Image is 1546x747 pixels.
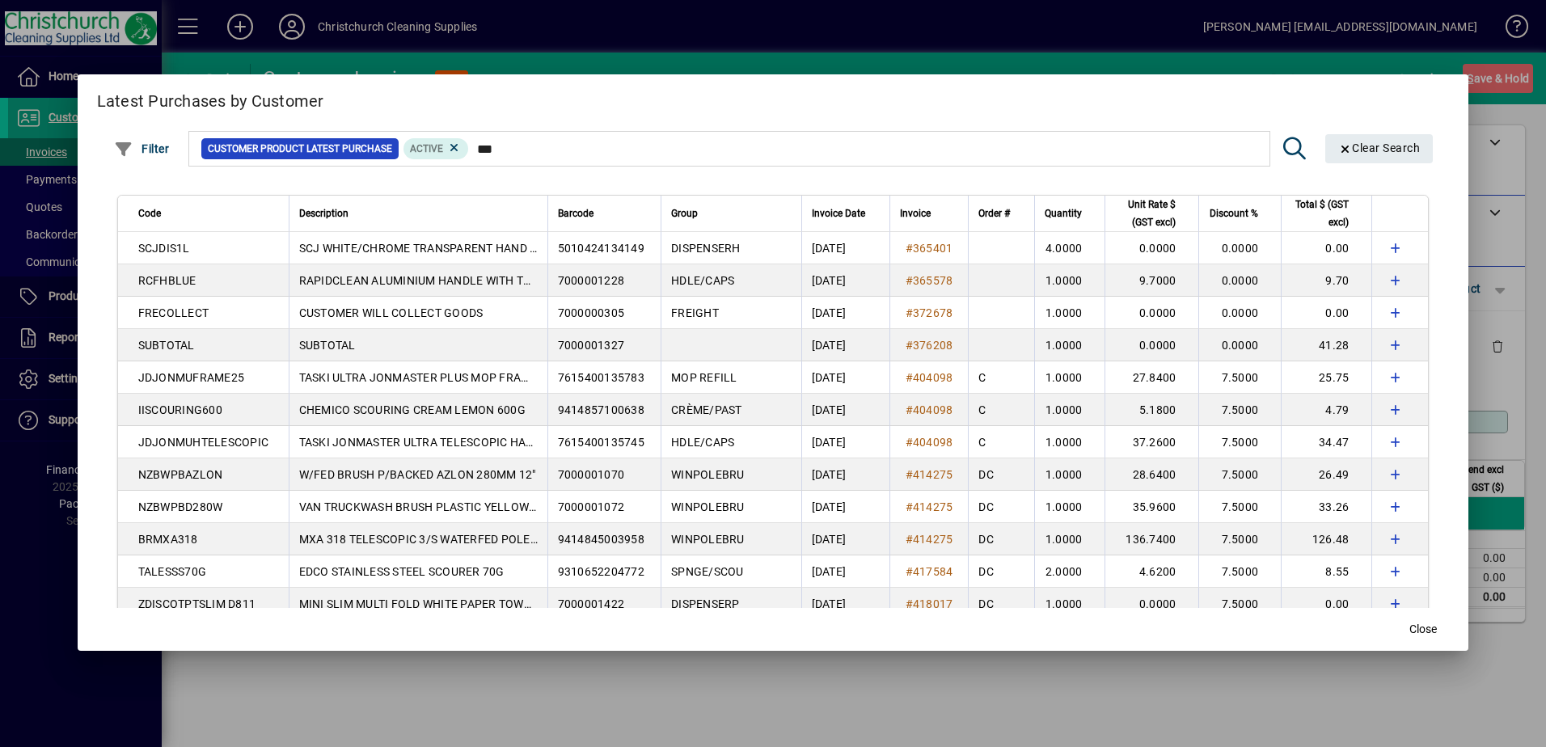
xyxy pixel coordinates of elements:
h2: Latest Purchases by Customer [78,74,1469,121]
td: 0.0000 [1105,232,1198,264]
span: # [906,371,913,384]
span: 7000001070 [558,468,625,481]
td: 1.0000 [1034,426,1105,458]
a: #376208 [900,336,959,354]
td: [DATE] [801,555,889,588]
a: #365401 [900,239,959,257]
div: Group [671,205,792,222]
span: MINI SLIM MULTI FOLD WHITE PAPER TOWEL DISPENSER FOL - D811 (PT:604/1402) [299,597,741,610]
td: 0.0000 [1105,588,1198,620]
td: [DATE] [801,588,889,620]
span: DISPENSERP [671,597,740,610]
div: Order # [978,205,1024,222]
td: 0.0000 [1198,329,1281,361]
td: [DATE] [801,523,889,555]
span: FREIGHT [671,306,719,319]
div: Unit Rate $ (GST excl) [1115,196,1190,231]
span: 404098 [913,371,953,384]
td: 28.6400 [1105,458,1198,491]
span: Order # [978,205,1010,222]
span: 5010424134149 [558,242,644,255]
td: 27.8400 [1105,361,1198,394]
button: Clear [1325,134,1434,163]
div: Total $ (GST excl) [1291,196,1363,231]
td: 1.0000 [1034,588,1105,620]
td: [DATE] [801,297,889,329]
span: 414275 [913,468,953,481]
td: 2.0000 [1034,555,1105,588]
span: WINPOLEBRU [671,468,745,481]
td: 0.0000 [1198,232,1281,264]
span: 404098 [913,436,953,449]
span: Discount % [1210,205,1258,222]
td: 0.00 [1281,232,1371,264]
span: Filter [114,142,170,155]
td: 41.28 [1281,329,1371,361]
span: WINPOLEBRU [671,500,745,513]
span: Active [410,143,443,154]
div: Barcode [558,205,652,222]
span: Clear Search [1338,141,1421,154]
td: DC [968,555,1034,588]
td: DC [968,491,1034,523]
td: 34.47 [1281,426,1371,458]
button: Filter [110,134,174,163]
a: #404098 [900,369,959,386]
td: 9.70 [1281,264,1371,297]
td: [DATE] [801,394,889,426]
mat-chip: Product Activation Status: Active [403,138,468,159]
span: HDLE/CAPS [671,436,734,449]
span: 7615400135783 [558,371,644,384]
td: 7.5000 [1198,361,1281,394]
span: 414275 [913,500,953,513]
span: RAPIDCLEAN ALUMINIUM HANDLE WITH THREAD CAP 1.5M - BLUE [299,274,653,287]
span: Unit Rate $ (GST excl) [1115,196,1176,231]
span: TASKI ULTRA JONMASTER PLUS MOP FRAME 25CM [299,371,571,384]
span: Close [1409,621,1437,638]
a: #414275 [900,530,959,548]
td: 136.7400 [1105,523,1198,555]
td: 0.0000 [1105,329,1198,361]
td: 4.6200 [1105,555,1198,588]
span: 372678 [913,306,953,319]
span: JDJONMUFRAME25 [138,371,245,384]
span: # [906,597,913,610]
a: #404098 [900,401,959,419]
td: 1.0000 [1034,361,1105,394]
span: # [906,436,913,449]
span: 9310652204772 [558,565,644,578]
span: 417584 [913,565,953,578]
span: SCJDIS1L [138,242,190,255]
span: CHEMICO SCOURING CREAM LEMON 600G [299,403,526,416]
span: 7000001072 [558,500,625,513]
td: 25.75 [1281,361,1371,394]
td: 7.5000 [1198,555,1281,588]
td: DC [968,588,1034,620]
span: RCFHBLUE [138,274,196,287]
a: #417584 [900,563,959,580]
a: #365578 [900,272,959,289]
span: TASKI JONMASTER ULTRA TELESCOPIC HANDLE 100-170CM [299,436,619,449]
td: 26.49 [1281,458,1371,491]
td: [DATE] [801,232,889,264]
span: 9414845003958 [558,533,644,546]
td: C [968,394,1034,426]
td: 5.1800 [1105,394,1198,426]
div: Description [299,205,538,222]
span: NZBWPBD280W [138,500,223,513]
td: 33.26 [1281,491,1371,523]
span: 404098 [913,403,953,416]
span: TALESSS70G [138,565,207,578]
span: # [906,274,913,287]
div: Invoice [900,205,959,222]
td: [DATE] [801,458,889,491]
td: [DATE] [801,329,889,361]
span: Description [299,205,348,222]
span: ZDISCOTPTSLIM D811 [138,597,256,610]
td: 1.0000 [1034,329,1105,361]
td: 8.55 [1281,555,1371,588]
span: # [906,306,913,319]
span: SPNGE/SCOU [671,565,744,578]
span: # [906,565,913,578]
span: Code [138,205,161,222]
